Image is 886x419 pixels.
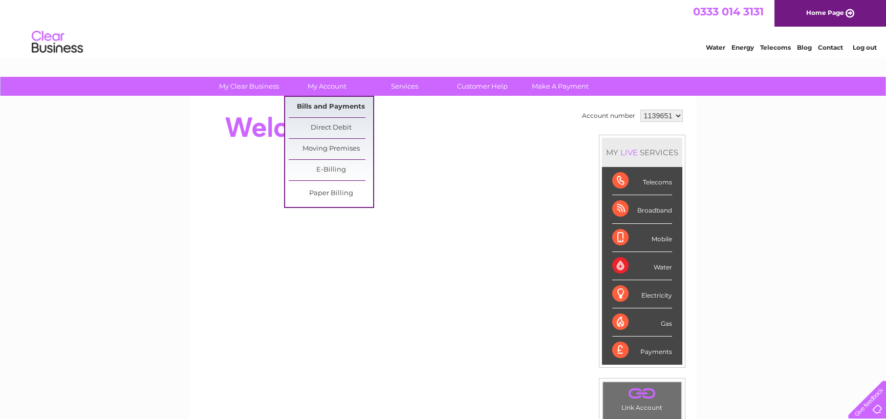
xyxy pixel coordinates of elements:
[693,5,764,18] a: 0333 014 3131
[706,44,725,51] a: Water
[612,252,672,280] div: Water
[202,6,685,50] div: Clear Business is a trading name of Verastar Limited (registered in [GEOGRAPHIC_DATA] No. 3667643...
[618,148,640,157] div: LIVE
[285,77,369,96] a: My Account
[731,44,754,51] a: Energy
[852,44,876,51] a: Log out
[612,167,672,195] div: Telecoms
[797,44,812,51] a: Blog
[289,118,373,138] a: Direct Debit
[362,77,447,96] a: Services
[818,44,843,51] a: Contact
[612,280,672,308] div: Electricity
[612,337,672,364] div: Payments
[612,308,672,337] div: Gas
[207,77,291,96] a: My Clear Business
[602,382,682,414] td: Link Account
[606,385,679,403] a: .
[289,183,373,204] a: Paper Billing
[289,97,373,117] a: Bills and Payments
[760,44,791,51] a: Telecoms
[612,195,672,223] div: Broadband
[31,27,83,58] img: logo.png
[440,77,525,96] a: Customer Help
[289,160,373,180] a: E-Billing
[518,77,602,96] a: Make A Payment
[612,224,672,252] div: Mobile
[602,138,682,167] div: MY SERVICES
[289,139,373,159] a: Moving Premises
[579,107,638,124] td: Account number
